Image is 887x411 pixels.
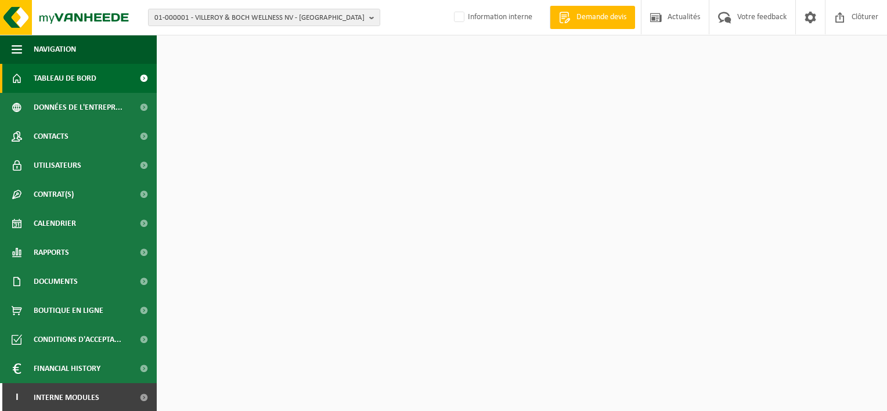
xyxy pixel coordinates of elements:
[452,9,532,26] label: Information interne
[34,151,81,180] span: Utilisateurs
[34,122,68,151] span: Contacts
[34,180,74,209] span: Contrat(s)
[34,35,76,64] span: Navigation
[550,6,635,29] a: Demande devis
[34,354,100,383] span: Financial History
[148,9,380,26] button: 01-000001 - VILLEROY & BOCH WELLNESS NV - [GEOGRAPHIC_DATA]
[34,238,69,267] span: Rapports
[34,296,103,325] span: Boutique en ligne
[34,93,122,122] span: Données de l'entrepr...
[34,267,78,296] span: Documents
[34,64,96,93] span: Tableau de bord
[34,209,76,238] span: Calendrier
[154,9,365,27] span: 01-000001 - VILLEROY & BOCH WELLNESS NV - [GEOGRAPHIC_DATA]
[34,325,121,354] span: Conditions d'accepta...
[574,12,629,23] span: Demande devis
